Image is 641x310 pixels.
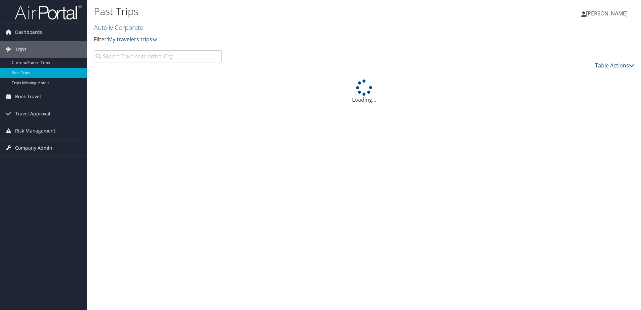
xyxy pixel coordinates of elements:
span: Company Admin [15,140,52,156]
span: Travel Approval [15,105,50,122]
a: [PERSON_NAME] [581,3,634,23]
span: Trips [15,41,26,58]
a: Autoliv Corporate [94,23,145,32]
img: airportal-logo.png [15,4,82,20]
span: Risk Management [15,122,55,139]
input: Search Traveler or Arrival City [94,50,222,62]
p: Filter: [94,35,454,44]
span: Book Travel [15,88,41,105]
div: Loading... [94,80,634,104]
h1: Past Trips [94,4,454,18]
span: Dashboards [15,24,42,41]
span: [PERSON_NAME] [586,10,628,17]
a: My travelers trips [108,36,158,43]
a: Table Actions [595,62,634,69]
